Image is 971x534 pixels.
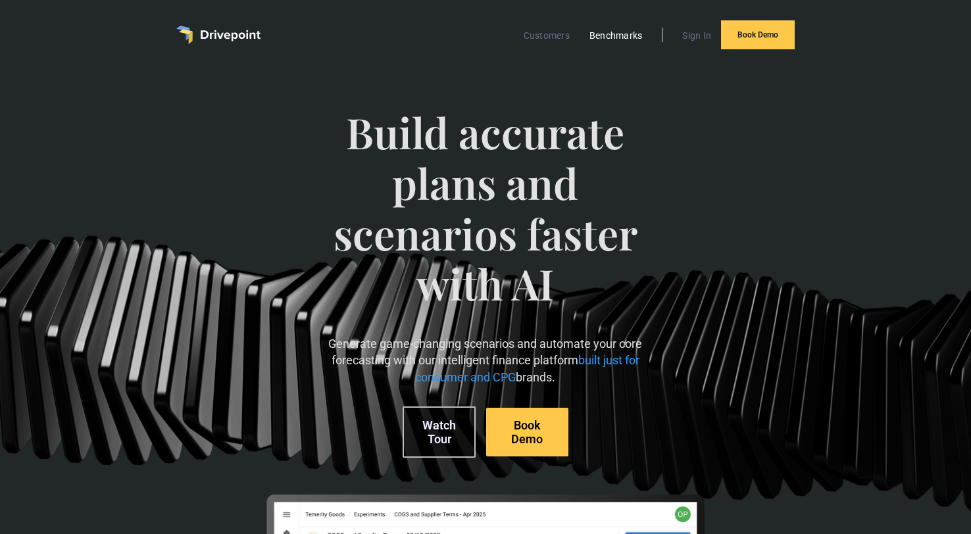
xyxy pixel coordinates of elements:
[486,408,568,456] a: Book Demo
[176,26,261,44] a: home
[320,335,651,385] p: Generate game-changing scenarios and automate your core forecasting with our intelligent finance ...
[320,107,651,335] span: Build accurate plans and scenarios faster with AI
[676,27,718,44] a: Sign In
[583,27,649,44] a: Benchmarks
[721,20,795,49] a: Book Demo
[517,27,576,44] a: Customers
[403,406,476,458] a: Watch Tour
